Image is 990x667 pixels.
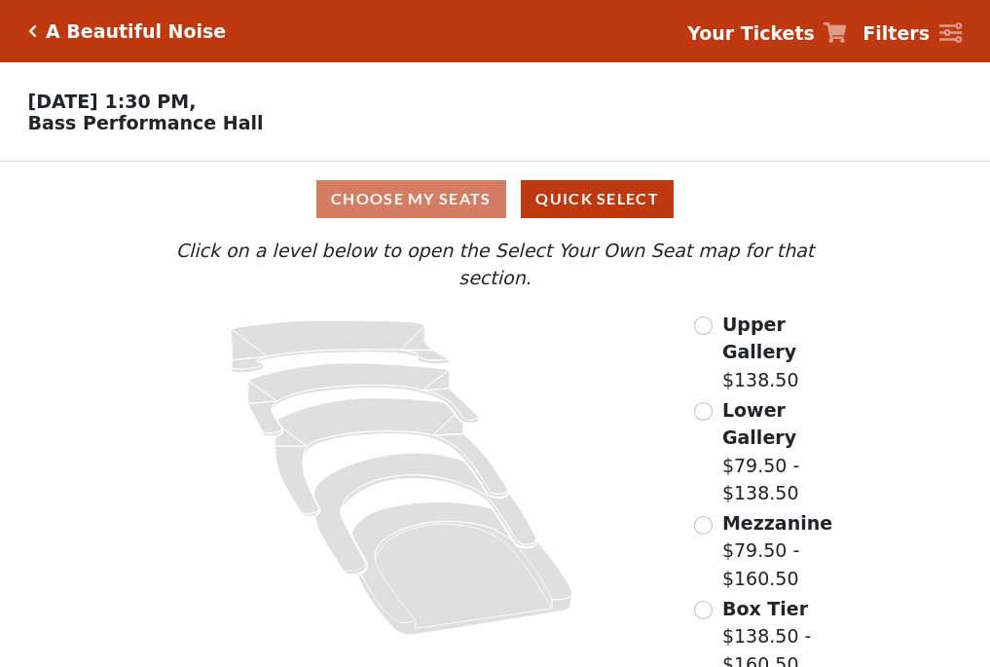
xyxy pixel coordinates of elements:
[521,180,674,218] button: Quick Select
[722,396,853,507] label: $79.50 - $138.50
[687,22,815,44] strong: Your Tickets
[248,363,479,436] path: Lower Gallery - Seats Available: 14
[722,598,808,619] span: Box Tier
[46,20,226,43] h5: A Beautiful Noise
[722,314,796,363] span: Upper Gallery
[232,320,450,373] path: Upper Gallery - Seats Available: 262
[722,311,853,394] label: $138.50
[687,19,847,48] a: Your Tickets
[722,399,796,449] span: Lower Gallery
[862,19,962,48] a: Filters
[862,22,930,44] strong: Filters
[722,509,853,593] label: $79.50 - $160.50
[352,501,573,635] path: Orchestra / Parterre Circle - Seats Available: 24
[137,237,852,292] p: Click on a level below to open the Select Your Own Seat map for that section.
[28,24,37,38] a: Click here to go back to filters
[722,512,832,534] span: Mezzanine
